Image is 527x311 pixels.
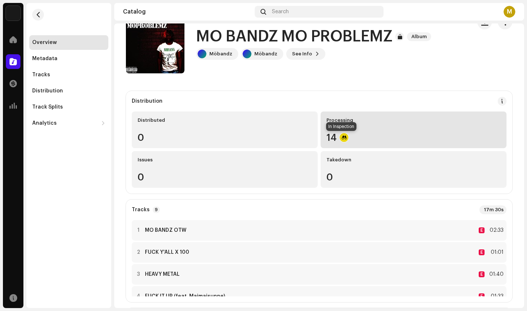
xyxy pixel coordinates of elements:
div: Track Splits [32,104,63,110]
re-m-nav-item: Distribution [29,84,108,98]
div: E [479,271,485,277]
strong: HEAVY METAL [145,271,180,277]
re-m-nav-item: Tracks [29,67,108,82]
re-m-nav-item: Overview [29,35,108,50]
div: Issues [138,157,312,163]
strong: Tracks [132,207,150,213]
div: Overview [32,40,57,45]
strong: MO BANDZ OTW [145,227,186,233]
div: Processing [326,117,501,123]
h1: MO BANDZ MO PROBLEMZ [196,28,392,45]
div: Takedown [326,157,501,163]
strong: FUCK Y'ALL X 100 [145,249,189,255]
div: Distribution [32,88,63,94]
div: Möbandz [254,51,277,57]
div: Tracks [32,72,50,78]
p-badge: 9 [153,206,160,213]
div: 01:33 [487,292,504,301]
div: E [479,293,485,299]
div: Distributed [138,117,312,123]
div: Analytics [32,120,57,126]
div: Distribution [132,98,162,104]
div: Möbandz [209,51,232,57]
div: 02:33 [487,226,504,235]
re-m-nav-item: Track Splits [29,100,108,114]
span: See Info [292,47,312,61]
strong: FUCK IT UP (feat. Maimaisunne) [145,293,225,299]
div: E [479,227,485,233]
button: See Info [286,48,325,60]
div: 17m 30s [479,205,507,214]
div: 01:01 [487,248,504,257]
img: 190830b2-3b53-4b0d-992c-d3620458de1d [6,6,20,21]
div: M [504,6,515,18]
div: Catalog [123,9,252,15]
div: 01:40 [487,270,504,279]
span: Search [272,9,289,15]
re-m-nav-dropdown: Analytics [29,116,108,131]
div: Metadata [32,56,57,62]
span: Album [407,32,431,41]
re-m-nav-item: Metadata [29,51,108,66]
div: E [479,249,485,255]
